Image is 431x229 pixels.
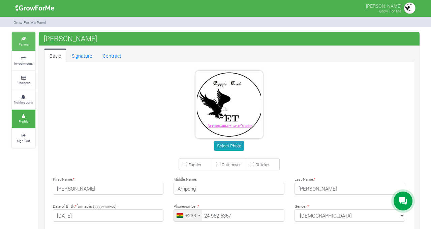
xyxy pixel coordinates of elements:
[53,183,164,195] input: First Name
[12,90,35,109] a: Notifications
[53,177,74,182] label: First Name:
[174,183,284,195] input: Middle Name
[403,1,417,15] img: growforme image
[53,209,164,222] input: Type Date of Birth (YYYY-MM-DD)
[14,61,33,66] small: Investments
[174,204,199,209] label: Phonenumber:
[14,100,33,105] small: Notifications
[188,162,201,167] small: Funder
[17,80,30,85] small: Finances
[12,71,35,90] a: Finances
[97,49,127,62] a: Contract
[185,212,196,219] div: +233
[53,204,117,209] label: Date of Birth: format is (yyyy-mm-dd)
[12,52,35,70] a: Investments
[12,129,35,147] a: Sign Out
[295,204,309,209] label: Gender:
[295,183,405,195] input: Last Name
[12,110,35,128] a: Profile
[174,210,202,221] div: Ghana (Gaana): +233
[66,49,97,62] a: Signature
[295,177,315,182] label: Last Name:
[183,162,187,166] input: Funder
[13,1,57,15] img: growforme image
[214,141,244,151] button: Select Photo
[42,32,99,45] span: [PERSON_NAME]
[13,20,46,25] small: Grow For Me Panel
[366,1,401,9] p: [PERSON_NAME]
[17,138,30,143] small: Sign Out
[255,162,270,167] small: Offtaker
[19,42,29,47] small: Farms
[44,49,66,62] a: Basic
[174,177,197,182] label: Middle Name:
[12,32,35,51] a: Farms
[174,209,284,222] input: Phone Number
[216,162,220,166] input: Outgrower
[19,119,28,124] small: Profile
[379,8,401,13] small: Grow For Me
[222,162,241,167] small: Outgrower
[250,162,254,166] input: Offtaker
